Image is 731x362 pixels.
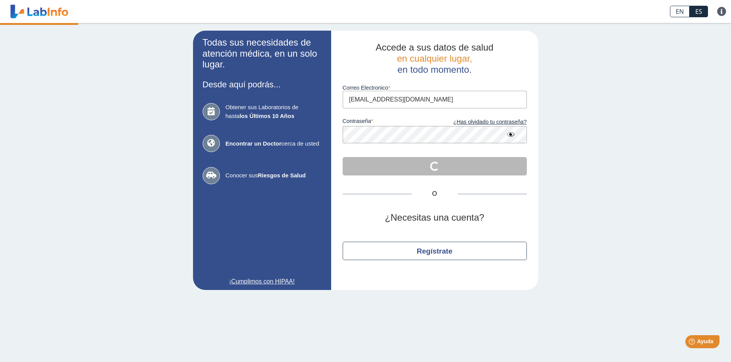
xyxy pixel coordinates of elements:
b: Riesgos de Salud [258,172,306,179]
b: Encontrar un Doctor [226,140,282,147]
a: ¿Has olvidado tu contraseña? [435,118,527,126]
button: Regístrate [343,242,527,260]
h2: ¿Necesitas una cuenta? [343,212,527,223]
label: contraseña [343,118,435,126]
a: ¡Cumplimos con HIPAA! [203,277,322,286]
span: cerca de usted [226,139,322,148]
a: EN [670,6,690,17]
b: los Últimos 10 Años [239,113,294,119]
iframe: Help widget launcher [663,332,723,354]
span: Obtener sus Laboratorios de hasta [226,103,322,120]
label: Correo Electronico [343,85,527,91]
h2: Todas sus necesidades de atención médica, en un solo lugar. [203,37,322,70]
span: Conocer sus [226,171,322,180]
a: ES [690,6,708,17]
span: en todo momento. [398,64,472,75]
span: en cualquier lugar, [397,53,472,64]
span: Accede a sus datos de salud [376,42,493,52]
h3: Desde aquí podrás... [203,80,322,89]
span: O [412,189,458,198]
